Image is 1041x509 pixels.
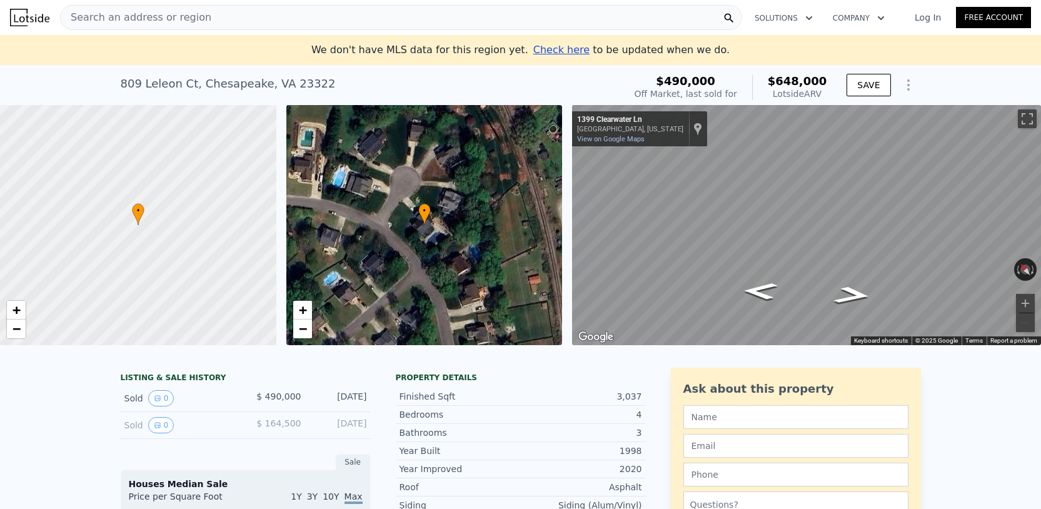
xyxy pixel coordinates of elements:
a: Zoom out [293,320,312,338]
a: Terms (opens in new tab) [965,337,983,344]
span: + [13,302,21,318]
button: Toggle fullscreen view [1018,109,1037,128]
div: Asphalt [521,481,642,493]
button: View historical data [148,417,174,433]
a: Open this area in Google Maps (opens a new window) [575,329,616,345]
a: View on Google Maps [577,135,645,143]
div: Off Market, last sold for [635,88,737,100]
div: 1399 Clearwater Ln [577,115,683,125]
div: Property details [396,373,646,383]
span: − [13,321,21,336]
button: Zoom out [1016,313,1035,332]
span: Max [344,491,363,504]
span: + [298,302,306,318]
span: $ 490,000 [256,391,301,401]
div: 809 Leleon Ct , Chesapeake , VA 23322 [121,75,336,93]
path: Go Northwest, Clearwater Ln [728,278,792,304]
span: © 2025 Google [915,337,958,344]
span: $648,000 [768,74,827,88]
button: Reset the view [1015,258,1036,281]
div: Street View [572,105,1041,345]
span: • [132,205,144,216]
div: Ask about this property [683,380,908,398]
div: Year Built [400,445,521,457]
span: 1Y [291,491,301,501]
div: LISTING & SALE HISTORY [121,373,371,385]
div: [GEOGRAPHIC_DATA], [US_STATE] [577,125,683,133]
span: • [418,205,431,216]
button: Solutions [745,7,823,29]
button: SAVE [847,74,890,96]
a: Show location on map [693,122,702,136]
div: Bathrooms [400,426,521,439]
span: Search an address or region [61,10,211,25]
span: 3Y [307,491,318,501]
div: 2020 [521,463,642,475]
div: 4 [521,408,642,421]
div: Roof [400,481,521,493]
a: Zoom out [7,320,26,338]
div: to be updated when we do. [533,43,730,58]
path: Go Southeast, Clearwater Ln [818,282,887,309]
span: − [298,321,306,336]
a: Log In [900,11,956,24]
div: • [418,203,431,225]
a: Free Account [956,7,1031,28]
button: Show Options [896,73,921,98]
div: Map [572,105,1041,345]
span: 10Y [323,491,339,501]
a: Zoom in [7,301,26,320]
div: Finished Sqft [400,390,521,403]
div: Year Improved [400,463,521,475]
div: We don't have MLS data for this region yet. [311,43,730,58]
div: Sale [336,454,371,470]
button: View historical data [148,390,174,406]
div: [DATE] [311,390,367,406]
div: [DATE] [311,417,367,433]
div: Sold [124,390,236,406]
div: Sold [124,417,236,433]
div: Bedrooms [400,408,521,421]
button: Keyboard shortcuts [854,336,908,345]
button: Rotate counterclockwise [1014,258,1021,281]
a: Zoom in [293,301,312,320]
a: Report a problem [990,337,1037,344]
button: Rotate clockwise [1030,258,1037,281]
div: Lotside ARV [768,88,827,100]
div: 3,037 [521,390,642,403]
input: Email [683,434,908,458]
span: Check here [533,44,590,56]
div: • [132,203,144,225]
img: Google [575,329,616,345]
div: 3 [521,426,642,439]
img: Lotside [10,9,49,26]
div: Houses Median Sale [129,478,363,490]
span: $ 164,500 [256,418,301,428]
button: Company [823,7,895,29]
input: Name [683,405,908,429]
div: 1998 [521,445,642,457]
button: Zoom in [1016,294,1035,313]
span: $490,000 [656,74,715,88]
input: Phone [683,463,908,486]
